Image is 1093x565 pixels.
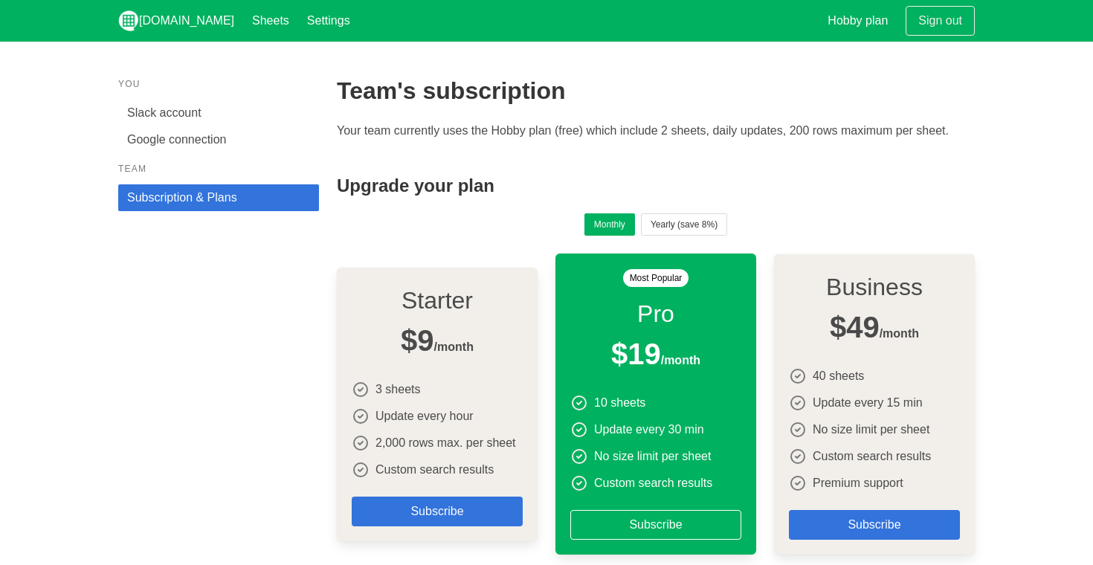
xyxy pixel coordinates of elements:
a: Subscribe [570,510,741,540]
span: /month [401,318,474,363]
p: Update every hour [375,407,474,425]
h4: Upgrade your plan [337,175,975,196]
p: No size limit per sheet [594,448,711,465]
p: 2,000 rows max. per sheet [375,434,516,452]
span: $9 [401,324,434,357]
p: No size limit per sheet [813,421,929,439]
p: Custom search results [375,461,494,479]
p: 40 sheets [813,367,864,385]
span: /month [830,305,919,349]
span: $49 [830,311,880,343]
span: /month [611,332,700,376]
a: Sign out [906,6,975,36]
a: Subscription & Plans [118,184,319,211]
span: Most Popular [623,269,689,287]
a: Subscribe [352,497,523,526]
p: Custom search results [594,474,712,492]
p: Team [118,162,319,175]
img: logo_v2_white.png [118,10,139,31]
a: Slack account [118,100,319,126]
p: 3 sheets [375,381,420,398]
h4: Pro [570,296,741,332]
p: Premium support [813,474,903,492]
h4: Business [789,269,960,305]
p: Your team currently uses the Hobby plan (free) which include 2 sheets, daily updates, 200 rows ma... [337,122,975,140]
button: Monthly [584,213,635,236]
p: Update every 30 min [594,421,704,439]
button: Yearly (save 8%) [641,213,727,236]
p: Custom search results [813,448,931,465]
span: $19 [611,338,661,370]
p: You [118,77,319,91]
p: 10 sheets [594,394,645,412]
h2: Team's subscription [337,77,975,104]
h4: Starter [352,282,523,318]
a: Google connection [118,126,319,153]
p: Update every 15 min [813,394,923,412]
a: Subscribe [789,510,960,540]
